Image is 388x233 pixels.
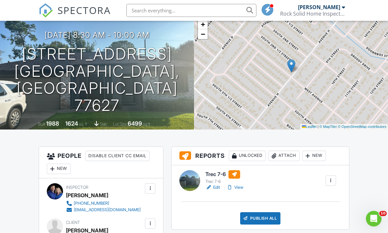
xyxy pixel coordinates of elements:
[58,3,111,17] span: SPECTORA
[229,151,266,161] div: Unlocked
[201,20,205,28] span: +
[205,170,246,179] h6: Trec 7-6
[126,4,256,17] input: Search everything...
[66,207,141,213] a: [EMAIL_ADDRESS][DOMAIN_NAME]
[39,147,163,178] h3: People
[379,211,387,216] span: 10
[39,9,111,22] a: SPECTORA
[66,220,80,225] span: Client
[46,120,59,127] div: 1988
[226,184,243,191] a: View
[74,201,109,206] div: [PHONE_NUMBER]
[268,151,300,161] div: Attach
[298,4,340,10] div: [PERSON_NAME]
[38,122,45,127] span: Built
[113,122,127,127] span: Lot Size
[302,151,326,161] div: New
[66,200,141,207] a: [PHONE_NUMBER]
[143,122,151,127] span: sq.ft.
[287,59,295,73] img: Marker
[366,211,382,226] iframe: Intercom live chat
[240,212,281,225] div: Publish All
[66,185,88,190] span: Inspector
[201,30,205,38] span: −
[317,125,318,129] span: |
[280,10,345,17] div: Rock Solid Home Inspection
[100,122,107,127] span: slab
[47,164,71,174] div: New
[205,179,246,184] div: Trec 7-6
[79,122,88,127] span: sq. ft.
[66,190,108,200] div: [PERSON_NAME]
[45,31,149,39] h3: [DATE] 8:30 am - 10:00 am
[205,170,246,185] a: Trec 7-6 Trec 7-6
[198,29,208,39] a: Zoom out
[198,20,208,29] a: Zoom in
[302,125,317,129] a: Leaflet
[319,125,337,129] a: © MapTiler
[65,120,78,127] div: 1624
[39,3,53,18] img: The Best Home Inspection Software - Spectora
[205,184,220,191] a: Edit
[74,207,141,212] div: [EMAIL_ADDRESS][DOMAIN_NAME]
[172,147,349,165] h3: Reports
[10,46,184,114] h1: [STREET_ADDRESS] [GEOGRAPHIC_DATA], [GEOGRAPHIC_DATA] 77627
[85,151,149,161] div: Disable Client CC Email
[338,125,386,129] a: © OpenStreetMap contributors
[128,120,142,127] div: 6499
